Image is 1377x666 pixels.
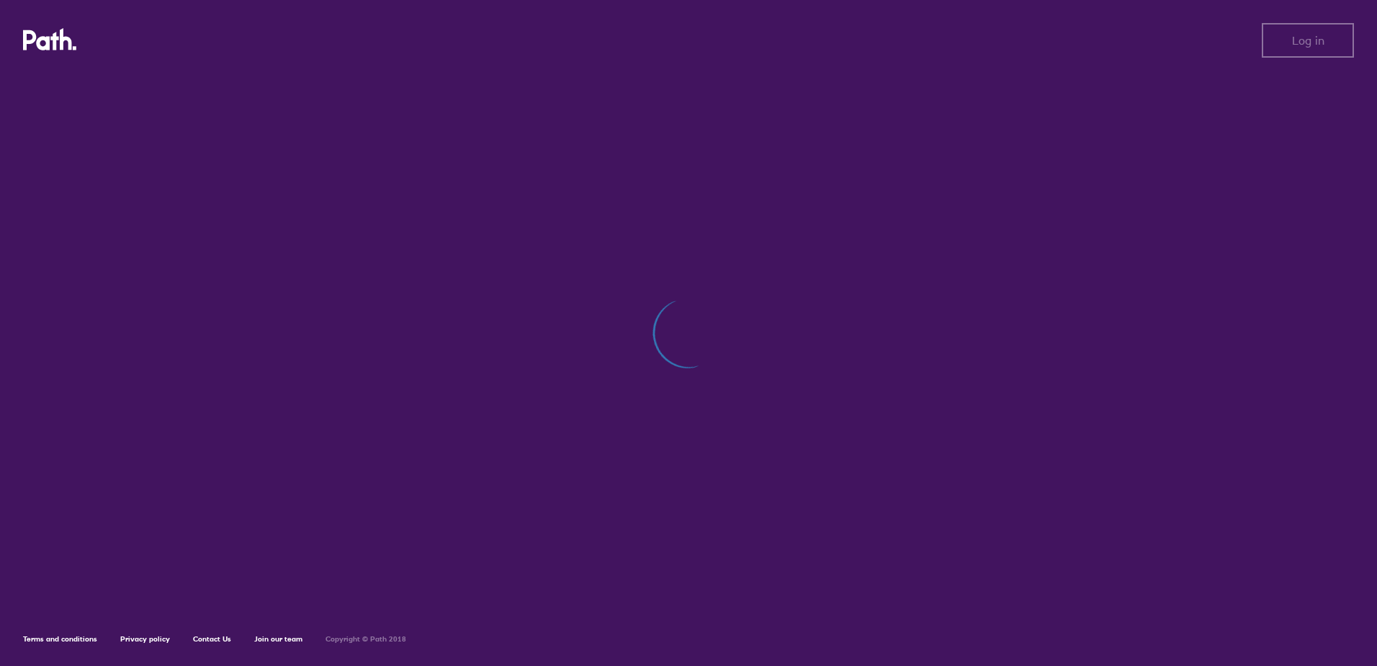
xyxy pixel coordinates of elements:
a: Contact Us [193,634,231,644]
button: Log in [1262,23,1354,58]
a: Privacy policy [120,634,170,644]
a: Join our team [254,634,302,644]
span: Log in [1292,34,1324,47]
h6: Copyright © Path 2018 [326,635,406,644]
a: Terms and conditions [23,634,97,644]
